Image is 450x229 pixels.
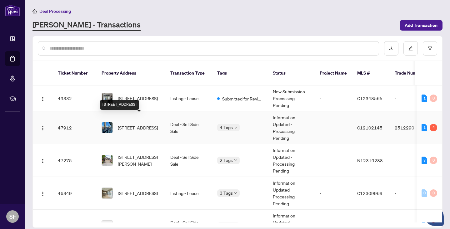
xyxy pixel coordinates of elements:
[39,8,71,14] span: Deal Processing
[222,95,263,102] span: Submitted for Review
[422,189,427,197] div: 0
[102,122,112,133] img: thumbnail-img
[165,85,212,111] td: Listing - Lease
[408,46,413,51] span: edit
[423,41,437,56] button: filter
[165,144,212,177] td: Deal - Sell Side Sale
[389,46,393,51] span: download
[100,100,139,110] div: [STREET_ADDRESS]
[165,61,212,85] th: Transaction Type
[428,46,432,51] span: filter
[212,61,268,85] th: Tags
[315,177,352,210] td: -
[405,20,437,30] span: Add Transaction
[268,177,315,210] td: Information Updated - Processing Pending
[430,95,437,102] div: 0
[32,9,37,13] span: home
[38,155,48,165] button: Logo
[118,95,158,102] span: [STREET_ADDRESS]
[5,5,20,16] img: logo
[315,85,352,111] td: -
[40,158,45,163] img: Logo
[430,124,437,131] div: 4
[53,177,97,210] td: 46849
[9,212,16,221] span: SF
[268,61,315,85] th: Status
[102,155,112,166] img: thumbnail-img
[38,188,48,198] button: Logo
[430,157,437,164] div: 0
[53,111,97,144] td: 47912
[234,159,237,162] span: down
[118,190,158,197] span: [STREET_ADDRESS]
[53,85,97,111] td: 49332
[403,41,418,56] button: edit
[268,144,315,177] td: Information Updated - Processing Pending
[315,61,352,85] th: Project Name
[220,124,233,131] span: 4 Tags
[400,20,442,31] button: Add Transaction
[390,177,433,210] td: -
[357,125,382,130] span: C12102145
[384,41,398,56] button: download
[315,111,352,144] td: -
[430,189,437,197] div: 0
[38,123,48,133] button: Logo
[268,111,315,144] td: Information Updated - Processing Pending
[234,192,237,195] span: down
[220,189,233,197] span: 3 Tags
[220,157,233,164] span: 2 Tags
[97,61,165,85] th: Property Address
[390,111,433,144] td: 2512290
[390,144,433,177] td: -
[315,144,352,177] td: -
[268,85,315,111] td: New Submission - Processing Pending
[32,20,141,31] a: [PERSON_NAME] - Transactions
[53,144,97,177] td: 47275
[118,153,160,167] span: [STREET_ADDRESS][PERSON_NAME]
[53,61,97,85] th: Ticket Number
[390,61,433,85] th: Trade Number
[352,61,390,85] th: MLS #
[165,111,212,144] td: Deal - Sell Side Sale
[422,95,427,102] div: 1
[118,124,158,131] span: [STREET_ADDRESS]
[422,124,427,131] div: 1
[165,177,212,210] td: Listing - Lease
[40,191,45,196] img: Logo
[102,188,112,198] img: thumbnail-img
[357,158,383,163] span: N12319288
[102,93,112,104] img: thumbnail-img
[234,126,237,129] span: down
[357,95,382,101] span: C12348565
[40,126,45,131] img: Logo
[390,85,433,111] td: -
[40,96,45,101] img: Logo
[422,157,427,164] div: 7
[357,190,382,196] span: C12309969
[38,93,48,103] button: Logo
